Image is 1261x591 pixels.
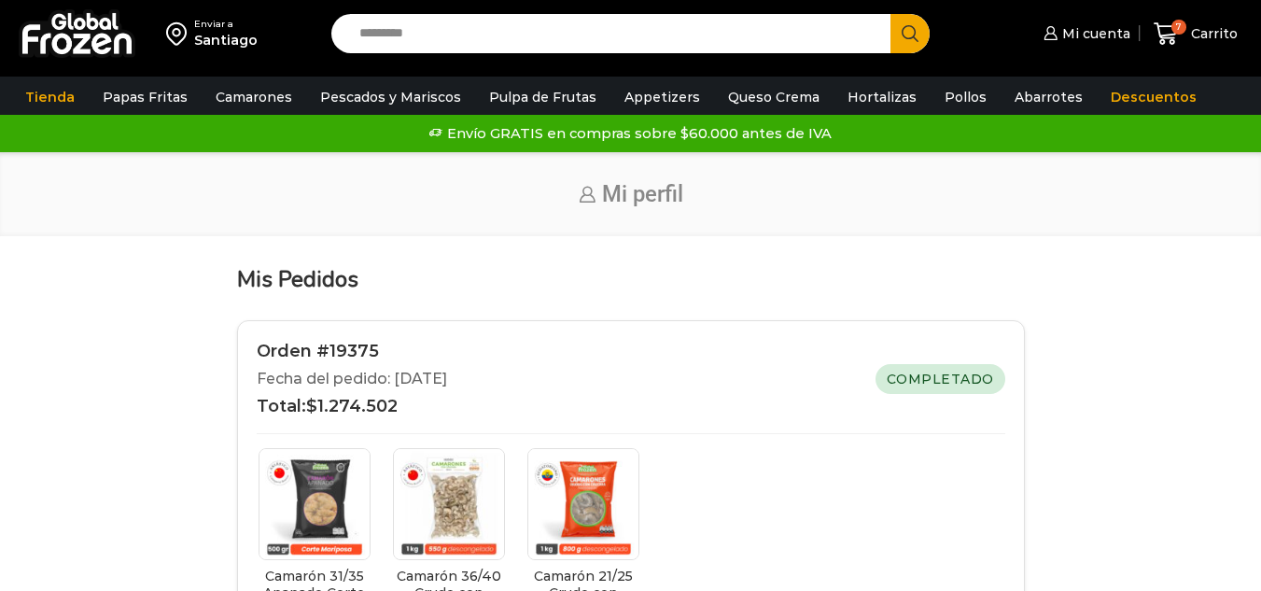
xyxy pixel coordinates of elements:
[890,14,930,53] button: Search button
[876,364,1005,394] div: Completado
[602,181,683,207] span: Mi perfil
[1149,12,1242,56] a: 7 Carrito
[719,79,829,115] a: Queso Crema
[1171,20,1186,35] span: 7
[311,79,470,115] a: Pescados y Mariscos
[935,79,996,115] a: Pollos
[1058,24,1130,43] span: Mi cuenta
[194,31,258,49] div: Santiago
[1039,15,1130,52] a: Mi cuenta
[1101,79,1206,115] a: Descuentos
[257,369,447,390] div: Fecha del pedido: [DATE]
[16,79,84,115] a: Tienda
[615,79,709,115] a: Appetizers
[306,396,317,416] span: $
[527,448,639,560] img: Camarón 21/25 Crudo con Cáscara - Gold - Caja 10 kg
[257,395,447,419] div: Total:
[93,79,197,115] a: Papas Fritas
[480,79,606,115] a: Pulpa de Frutas
[257,340,447,364] div: Orden #19375
[1005,79,1092,115] a: Abarrotes
[194,18,258,31] div: Enviar a
[306,396,398,416] span: 1.274.502
[259,448,371,560] img: Camarón 31/35 Apanado Corte Mariposa - Bronze - Caja 5 kg
[838,79,926,115] a: Hortalizas
[206,79,301,115] a: Camarones
[393,448,505,560] img: Camarón 36/40 Crudo con Cáscara - Bronze - Caja 10 kg
[166,18,194,49] img: address-field-icon.svg
[1186,24,1238,43] span: Carrito
[237,266,1025,293] h2: Mis Pedidos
